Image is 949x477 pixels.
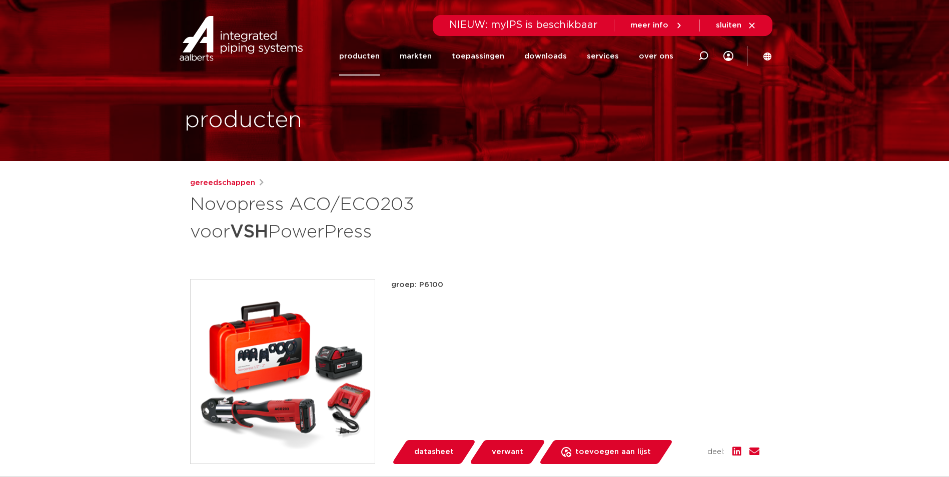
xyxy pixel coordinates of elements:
[639,37,673,75] a: over ons
[630,21,683,30] a: meer info
[190,177,255,189] a: gereedschappen
[716,21,741,29] span: sluiten
[391,279,759,291] p: groep: P6100
[492,444,523,460] span: verwant
[587,37,619,75] a: services
[707,446,724,458] span: deel:
[185,104,302,136] h1: producten
[391,440,476,464] a: datasheet
[630,21,668,29] span: meer info
[469,440,546,464] a: verwant
[449,20,598,30] span: NIEUW: myIPS is beschikbaar
[230,223,268,241] strong: VSH
[575,444,651,460] span: toevoegen aan lijst
[414,444,454,460] span: datasheet
[191,279,375,463] img: Product Image for Novopress ACO/ECO203 voor VSH PowerPress
[452,37,504,75] a: toepassingen
[190,193,566,247] h1: Novopress ACO/ECO203 voor PowerPress
[524,37,567,75] a: downloads
[339,37,380,75] a: producten
[400,37,432,75] a: markten
[339,37,673,75] nav: Menu
[716,21,756,30] a: sluiten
